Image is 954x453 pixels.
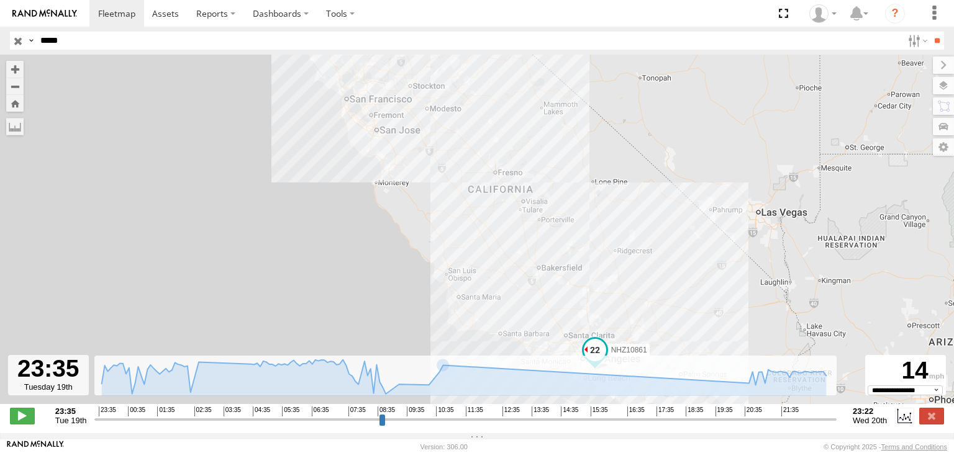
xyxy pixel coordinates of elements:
span: 18:35 [686,406,703,416]
span: Wed 20th Aug 2025 [853,416,887,425]
span: Tue 19th Aug 2025 [55,416,87,425]
span: 06:35 [312,406,329,416]
span: 21:35 [781,406,799,416]
a: Terms and Conditions [881,443,947,451]
span: 19:35 [715,406,733,416]
div: Zulema McIntosch [805,4,841,23]
span: 07:35 [348,406,366,416]
span: 23:35 [99,406,116,416]
span: 15:35 [591,406,608,416]
div: © Copyright 2025 - [824,443,947,451]
span: 10:35 [436,406,453,416]
label: Search Query [26,32,36,50]
span: 16:35 [627,406,645,416]
span: 01:35 [157,406,175,416]
div: Version: 306.00 [420,443,468,451]
label: Search Filter Options [903,32,930,50]
span: 12:35 [502,406,520,416]
button: Zoom out [6,78,24,95]
i: ? [885,4,905,24]
label: Map Settings [933,138,954,156]
label: Measure [6,118,24,135]
span: 17:35 [656,406,674,416]
span: 00:35 [128,406,145,416]
label: Play/Stop [10,408,35,424]
label: Close [919,408,944,424]
span: 14:35 [561,406,578,416]
span: NHZ10861 [611,346,647,354]
span: 11:35 [466,406,483,416]
button: Zoom in [6,61,24,78]
span: 08:35 [378,406,395,416]
span: 09:35 [407,406,424,416]
button: Zoom Home [6,95,24,112]
span: 03:35 [224,406,241,416]
span: 05:35 [282,406,299,416]
span: 20:35 [745,406,762,416]
img: rand-logo.svg [12,9,77,18]
span: 02:35 [194,406,212,416]
span: 13:35 [532,406,549,416]
strong: 23:35 [55,406,87,416]
div: 14 [867,357,944,385]
strong: 23:22 [853,406,887,416]
a: Visit our Website [7,441,64,453]
span: 04:35 [253,406,270,416]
